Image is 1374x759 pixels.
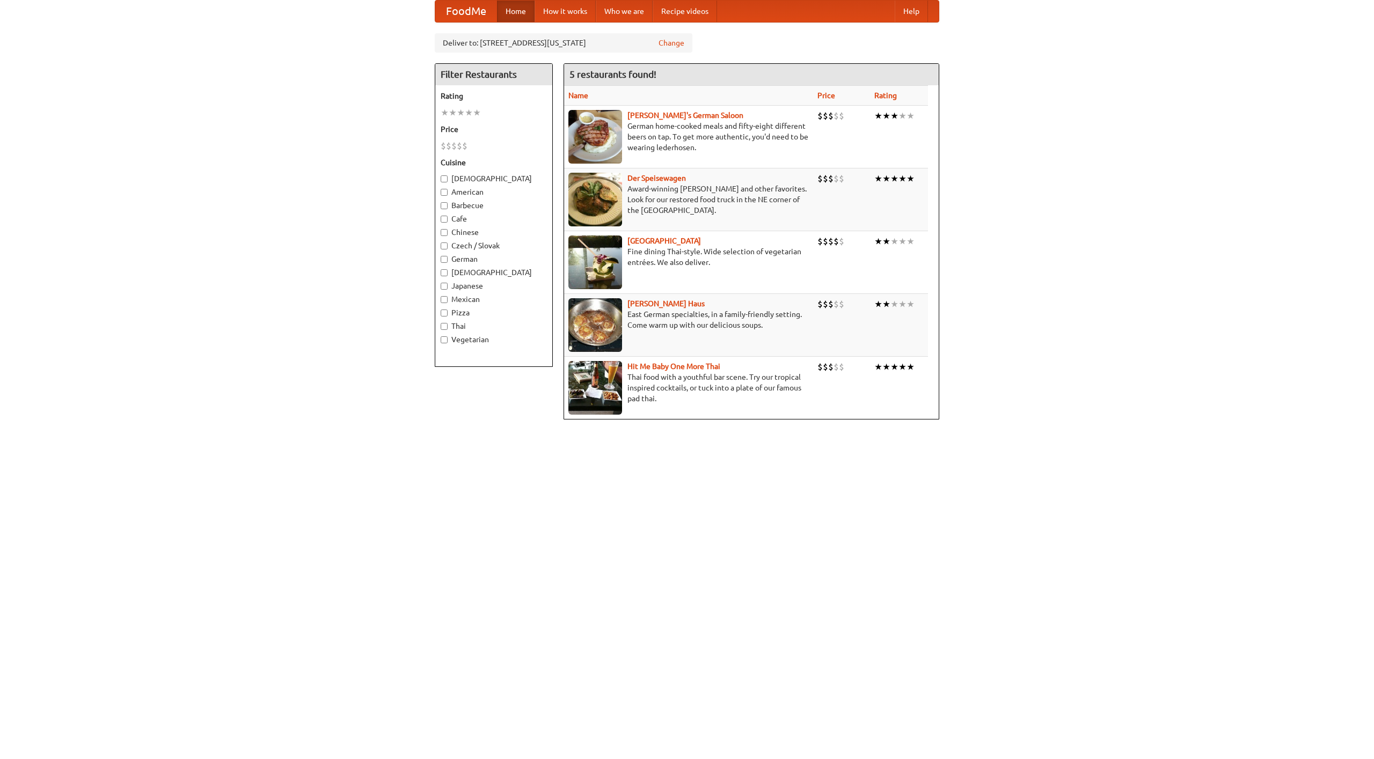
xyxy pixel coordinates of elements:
label: Mexican [441,294,547,305]
li: ★ [441,107,449,119]
li: $ [834,361,839,373]
input: [DEMOGRAPHIC_DATA] [441,175,448,182]
li: $ [834,110,839,122]
ng-pluralize: 5 restaurants found! [569,69,656,79]
li: $ [446,140,451,152]
p: Fine dining Thai-style. Wide selection of vegetarian entrées. We also deliver. [568,246,809,268]
li: ★ [890,235,898,247]
li: ★ [465,107,473,119]
a: Name [568,91,588,100]
li: ★ [890,361,898,373]
li: ★ [882,235,890,247]
li: $ [834,235,839,247]
li: $ [839,173,844,185]
li: $ [817,298,823,310]
label: Cafe [441,213,547,224]
li: $ [828,361,834,373]
li: ★ [907,110,915,122]
li: $ [828,298,834,310]
h5: Price [441,124,547,135]
li: ★ [907,298,915,310]
li: $ [462,140,467,152]
a: Help [895,1,928,22]
label: Czech / Slovak [441,240,547,251]
label: Pizza [441,307,547,318]
li: ★ [898,361,907,373]
p: Thai food with a youthful bar scene. Try our tropical inspired cocktails, or tuck into a plate of... [568,372,809,404]
a: Change [659,38,684,48]
input: [DEMOGRAPHIC_DATA] [441,269,448,276]
li: ★ [898,298,907,310]
h5: Rating [441,91,547,101]
li: $ [828,173,834,185]
input: American [441,189,448,196]
input: Cafe [441,216,448,223]
li: $ [823,173,828,185]
a: Rating [874,91,897,100]
li: ★ [882,173,890,185]
li: ★ [874,173,882,185]
img: speisewagen.jpg [568,173,622,226]
div: Deliver to: [STREET_ADDRESS][US_STATE] [435,33,692,53]
li: ★ [882,110,890,122]
a: FoodMe [435,1,497,22]
li: $ [839,361,844,373]
input: Mexican [441,296,448,303]
li: $ [823,298,828,310]
label: Japanese [441,281,547,291]
li: $ [817,235,823,247]
li: $ [828,110,834,122]
li: $ [817,110,823,122]
input: German [441,256,448,263]
h4: Filter Restaurants [435,64,552,85]
input: Czech / Slovak [441,242,448,249]
li: $ [441,140,446,152]
a: Home [497,1,535,22]
input: Barbecue [441,202,448,209]
li: ★ [882,298,890,310]
a: Recipe videos [653,1,717,22]
li: $ [823,110,828,122]
li: $ [451,140,457,152]
a: Hit Me Baby One More Thai [627,362,720,371]
li: ★ [907,173,915,185]
input: Pizza [441,310,448,316]
label: [DEMOGRAPHIC_DATA] [441,267,547,278]
li: ★ [890,110,898,122]
p: German home-cooked meals and fifty-eight different beers on tap. To get more authentic, you'd nee... [568,121,809,153]
input: Thai [441,323,448,330]
label: Chinese [441,227,547,238]
li: $ [457,140,462,152]
a: How it works [535,1,596,22]
p: East German specialties, in a family-friendly setting. Come warm up with our delicious soups. [568,309,809,330]
label: Thai [441,321,547,331]
label: Vegetarian [441,334,547,345]
li: $ [823,235,828,247]
input: Japanese [441,283,448,290]
img: satay.jpg [568,235,622,289]
a: Der Speisewagen [627,174,686,182]
li: ★ [890,298,898,310]
img: esthers.jpg [568,110,622,164]
li: ★ [898,235,907,247]
li: ★ [874,235,882,247]
li: $ [817,173,823,185]
a: [PERSON_NAME] Haus [627,299,705,308]
a: Who we are [596,1,653,22]
li: ★ [874,110,882,122]
li: ★ [898,173,907,185]
img: kohlhaus.jpg [568,298,622,352]
li: ★ [882,361,890,373]
a: [GEOGRAPHIC_DATA] [627,237,701,245]
li: ★ [449,107,457,119]
li: ★ [907,361,915,373]
li: ★ [473,107,481,119]
li: ★ [457,107,465,119]
label: Barbecue [441,200,547,211]
li: $ [839,235,844,247]
h5: Cuisine [441,157,547,168]
li: $ [817,361,823,373]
